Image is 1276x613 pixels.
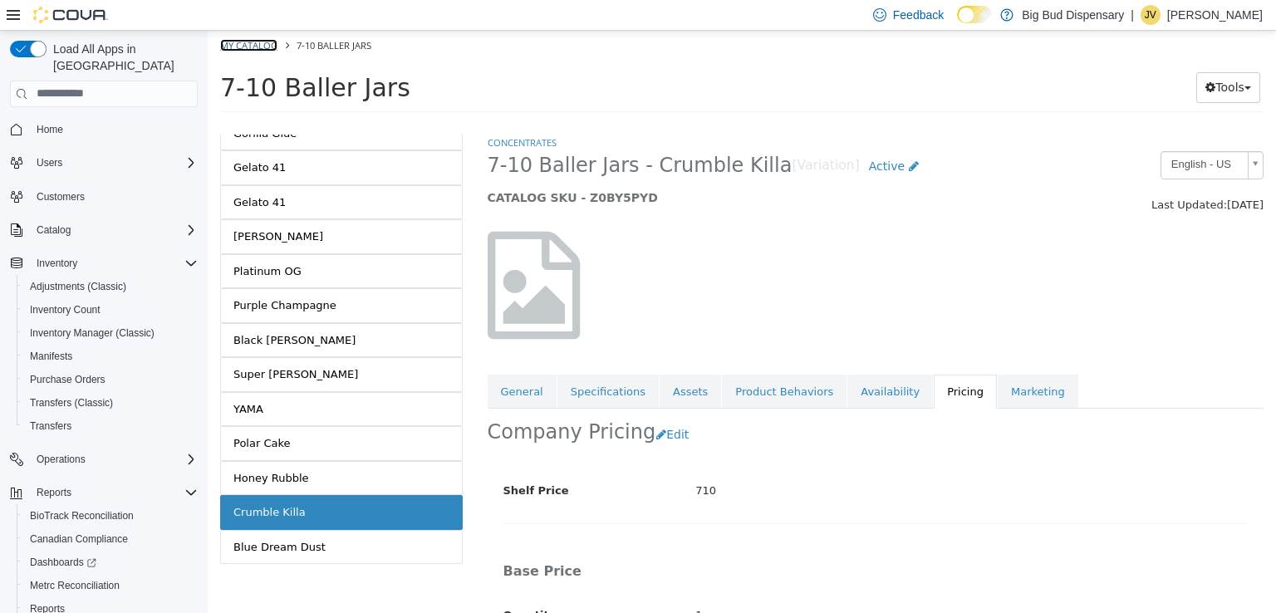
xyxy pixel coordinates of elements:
button: Customers [3,184,204,208]
a: Adjustments (Classic) [23,277,133,297]
a: Customers [30,187,91,207]
a: Home [30,120,70,140]
button: Users [30,153,69,173]
span: Purchase Orders [30,373,106,386]
span: Dashboards [23,552,198,572]
span: Customers [30,186,198,207]
a: Transfers (Classic) [23,393,120,413]
span: Operations [37,453,86,466]
span: Purchase Orders [23,370,198,390]
span: Reports [30,483,198,503]
a: Assets [452,344,513,379]
button: Canadian Compliance [17,527,204,551]
h2: Company Pricing [280,389,449,414]
span: Metrc Reconciliation [30,579,120,592]
h5: CATALOG SKU - Z0BY5PYD [280,159,856,174]
span: 7-10 Baller Jars - Crumble Killa [280,122,585,148]
span: Operations [30,449,198,469]
a: Purchase Orders [23,370,112,390]
button: Transfers (Classic) [17,391,204,414]
span: Last Updated: [944,168,1019,180]
span: Inventory Count [30,303,101,316]
button: BioTrack Reconciliation [17,504,204,527]
button: Inventory Manager (Classic) [17,321,204,345]
a: Availability [640,344,725,379]
span: Inventory Manager (Classic) [23,323,198,343]
span: Inventory Count [23,300,198,320]
span: Canadian Compliance [23,529,198,549]
span: Dark Mode [957,23,958,24]
span: Dashboards [30,556,96,569]
a: English - US [953,120,1056,149]
span: Adjustments (Classic) [23,277,198,297]
span: Reports [37,486,71,499]
span: Metrc Reconciliation [23,576,198,596]
h4: Base Price [283,532,1053,550]
input: Dark Mode [957,6,992,23]
span: Transfers [23,416,198,436]
span: Catalog [30,220,198,240]
span: Transfers [30,419,71,433]
span: Home [30,119,198,140]
span: 7-10 Baller Jars [12,42,203,71]
div: Platinum OG [26,233,94,249]
button: Metrc Reconciliation [17,574,204,597]
div: Blue Dream Dust [26,508,118,525]
button: Inventory [30,253,84,273]
a: Inventory Count [23,300,107,320]
span: Users [30,153,198,173]
span: Canadian Compliance [30,532,128,546]
button: Users [3,151,204,174]
span: BioTrack Reconciliation [23,506,198,526]
p: Big Bud Dispensary [1022,5,1124,25]
a: Manifests [23,346,79,366]
a: Concentrates [280,105,349,118]
div: Purple Champagne [26,267,129,283]
a: My Catalog [12,8,70,21]
span: Customers [37,190,85,204]
a: Metrc Reconciliation [23,576,126,596]
span: Shelf Price [296,454,361,466]
span: Catalog [37,223,71,237]
span: Transfers (Classic) [23,393,198,413]
p: [PERSON_NAME] [1167,5,1263,25]
span: Users [37,156,62,169]
button: Adjustments (Classic) [17,275,204,298]
div: Honey Rubble [26,439,101,456]
a: BioTrack Reconciliation [23,506,140,526]
div: [PERSON_NAME] [26,198,115,214]
div: Super [PERSON_NAME] [26,336,150,352]
button: Operations [30,449,92,469]
button: Reports [3,481,204,504]
button: Purchase Orders [17,368,204,391]
button: Manifests [17,345,204,368]
a: Dashboards [23,552,103,572]
div: YAMA [26,370,56,387]
span: Quantity [296,578,349,591]
a: Inventory Manager (Classic) [23,323,161,343]
div: Jonathan Vaughn [1141,5,1161,25]
a: Transfers [23,416,78,436]
span: Load All Apps in [GEOGRAPHIC_DATA] [47,41,198,74]
button: Reports [30,483,78,503]
img: Cova [33,7,108,23]
div: Polar Cake [26,405,83,421]
button: Catalog [30,220,77,240]
button: Inventory Count [17,298,204,321]
div: Crumble Killa [26,473,98,490]
span: Manifests [23,346,198,366]
button: Catalog [3,218,204,242]
span: Home [37,123,63,136]
div: Gelato 41 [26,129,78,145]
span: English - US [954,121,1033,147]
span: Transfers (Classic) [30,396,113,409]
a: General [280,344,349,379]
a: Canadian Compliance [23,529,135,549]
div: 1 ea [475,571,1053,600]
span: Adjustments (Classic) [30,280,126,293]
span: Manifests [30,350,72,363]
span: JV [1145,5,1156,25]
button: Transfers [17,414,204,438]
span: Inventory [30,253,198,273]
button: Tools [989,42,1053,72]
